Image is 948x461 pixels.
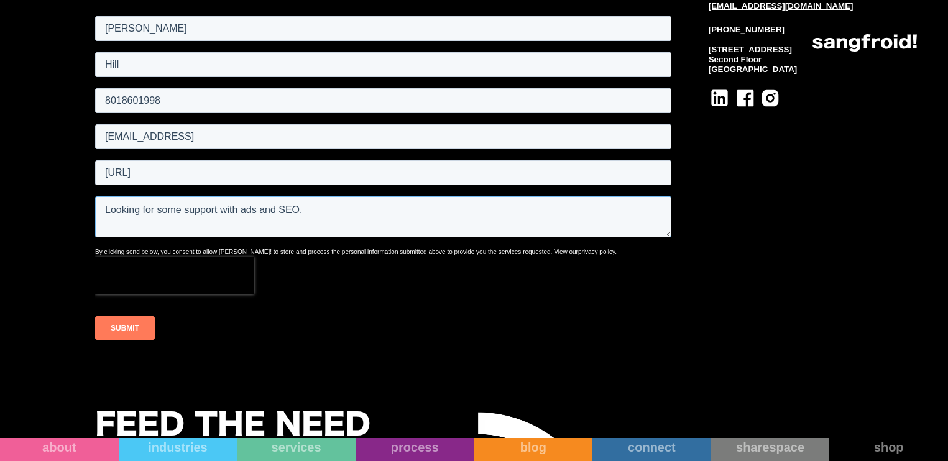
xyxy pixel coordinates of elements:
[829,440,948,455] div: shop
[119,440,237,455] div: industries
[95,14,671,349] iframe: Form 0
[812,34,917,52] img: logo
[119,438,237,461] a: industries
[711,438,830,461] a: sharespace
[711,440,830,455] div: sharespace
[356,440,474,455] div: process
[237,438,356,461] a: services
[483,235,520,242] a: privacy policy
[474,440,593,455] div: blog
[237,440,356,455] div: services
[474,438,593,461] a: blog
[95,410,370,442] h2: FEED THE NEED
[356,438,474,461] a: process
[592,438,711,461] a: connect
[592,440,711,455] div: connect
[829,438,948,461] a: shop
